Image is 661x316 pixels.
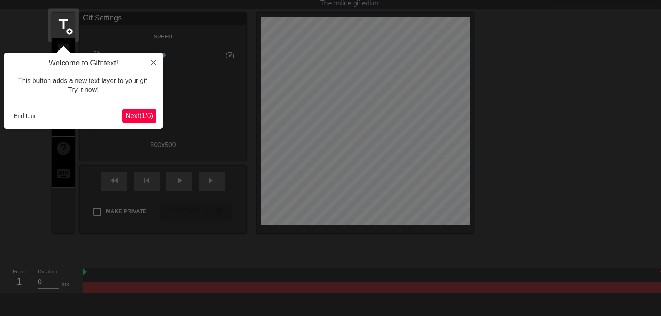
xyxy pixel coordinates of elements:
button: Next [122,109,156,123]
div: This button adds a new text layer to your gif. Try it now! [10,68,156,103]
button: Close [144,53,163,72]
button: End tour [10,110,39,122]
span: Next ( 1 / 6 ) [126,112,153,119]
h4: Welcome to Gifntext! [10,59,156,68]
